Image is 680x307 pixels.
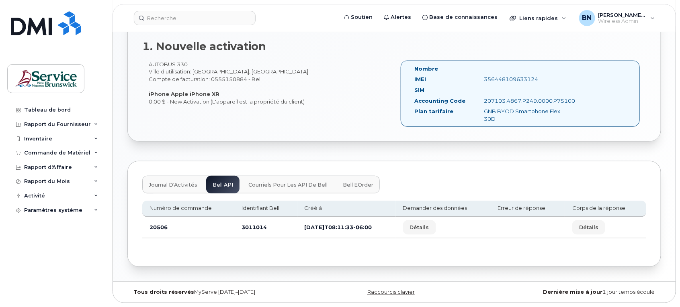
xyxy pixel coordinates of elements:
[403,220,436,235] button: Détails
[598,12,647,18] span: [PERSON_NAME] (DSF-NE\Comptabilité)
[134,11,256,25] input: Recherche
[565,201,646,217] th: Corps de la réponse
[478,97,575,105] div: 207103.4867.P249.0000.P75100
[297,201,396,217] th: Créé à
[378,9,417,25] a: Alertes
[234,217,297,238] td: 3011014
[414,97,465,105] label: Accounting Code
[149,91,219,97] strong: iPhone Apple iPhone XR
[582,13,592,23] span: BN
[338,9,378,25] a: Soutien
[127,289,305,295] div: MyServe [DATE]–[DATE]
[142,217,234,238] td: 20506
[234,201,297,217] th: Identifiant Bell
[248,182,328,188] span: Courriels pour les API de Bell
[414,108,453,115] label: Plan tarifaire
[414,75,426,83] label: IMEI
[579,224,598,231] span: Détails
[572,220,605,235] button: Détails
[483,289,661,295] div: 1 jour temps écoulé
[297,217,396,238] td: [DATE]T08:11:33-06:00
[598,18,647,24] span: Wireless Admin
[417,9,503,25] a: Base de connaissances
[573,10,661,26] div: Breau, Nancy (DSF-NE\Comptabilité)
[478,108,575,122] div: GNB BYOD Smartphone Flex 30D
[133,289,194,295] strong: Tous droits réservés
[142,40,266,53] strong: 1. Nouvelle activation
[410,224,429,231] span: Détails
[429,13,498,21] span: Base de connaissances
[490,201,565,217] th: Erreur de réponse
[149,182,197,188] span: Journal d'Activités
[478,75,575,83] div: 356448109633124
[391,13,411,21] span: Alertes
[142,201,234,217] th: Numéro de commande
[142,61,394,105] div: AUTOBUS 330 Ville d'utilisation: [GEOGRAPHIC_DATA], [GEOGRAPHIC_DATA] Compte de facturation: 0555...
[396,201,490,217] th: Demander des données
[414,65,438,73] label: Nombre
[504,10,572,26] div: Liens rapides
[543,289,602,295] strong: Dernière mise à jour
[343,182,373,188] span: Bell eOrder
[414,86,424,94] label: SIM
[351,13,373,21] span: Soutien
[519,15,558,21] span: Liens rapides
[367,289,415,295] a: Raccourcis clavier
